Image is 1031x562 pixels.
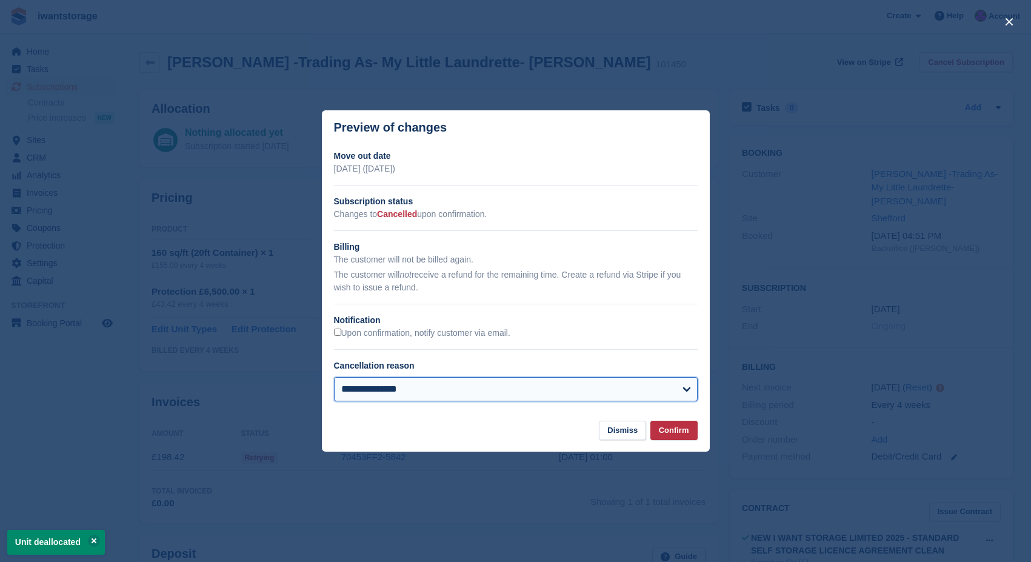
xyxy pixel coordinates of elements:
p: The customer will receive a refund for the remaining time. Create a refund via Stripe if you wish... [334,269,698,294]
button: Confirm [650,421,698,441]
span: Cancelled [377,209,417,219]
p: The customer will not be billed again. [334,253,698,266]
input: Upon confirmation, notify customer via email. [334,329,341,336]
p: Changes to upon confirmation. [334,208,698,221]
h2: Move out date [334,150,698,162]
em: not [399,270,411,279]
p: Preview of changes [334,121,447,135]
h2: Notification [334,314,698,327]
p: [DATE] ([DATE]) [334,162,698,175]
button: Dismiss [599,421,646,441]
p: Unit deallocated [7,530,105,555]
h2: Billing [334,241,698,253]
label: Upon confirmation, notify customer via email. [334,328,510,339]
h2: Subscription status [334,195,698,208]
button: close [999,12,1019,32]
label: Cancellation reason [334,361,415,370]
